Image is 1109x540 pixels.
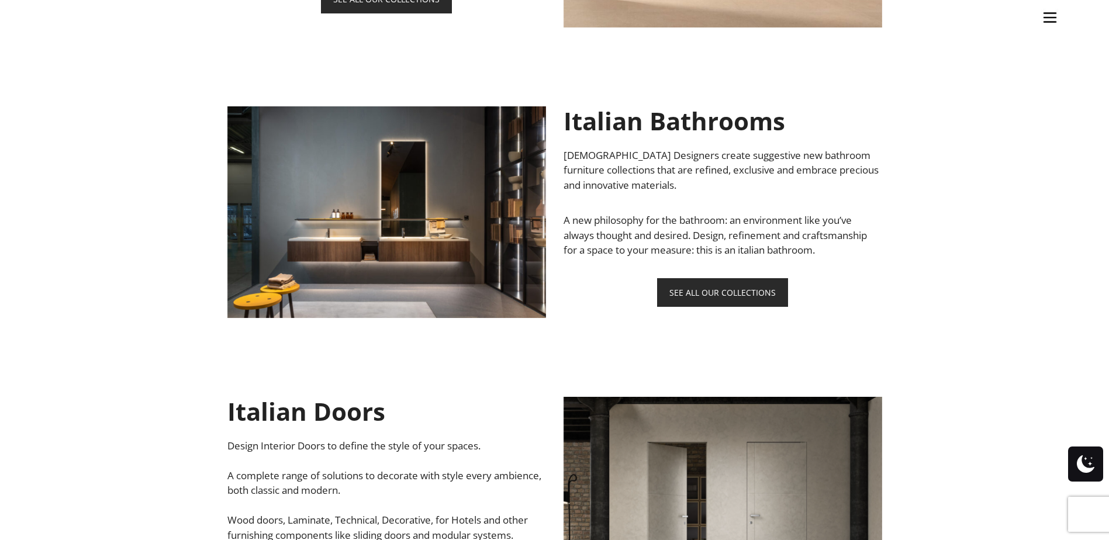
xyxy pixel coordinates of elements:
p: A complete range of solutions to decorate with style every ambience, both classic and modern. [227,468,546,498]
div: A new philosophy for the bathroom: an environment like you’ve always thought and desired. Design,... [564,213,882,258]
h1: Italian Doors [227,397,546,426]
h1: Italian Bathrooms [564,106,882,136]
p: [DEMOGRAPHIC_DATA] Designers create suggestive new bathroom furniture collections that are refine... [564,148,882,193]
p: Design Interior Doors to define the style of your spaces. [227,438,546,454]
img: edone-design-collezione-atena-vista-frontale-completa [227,106,546,318]
a: SEE ALL OUR COLLECTIONS [657,278,788,307]
img: burger-menu-svgrepo-com-30x30.jpg [1041,9,1059,26]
